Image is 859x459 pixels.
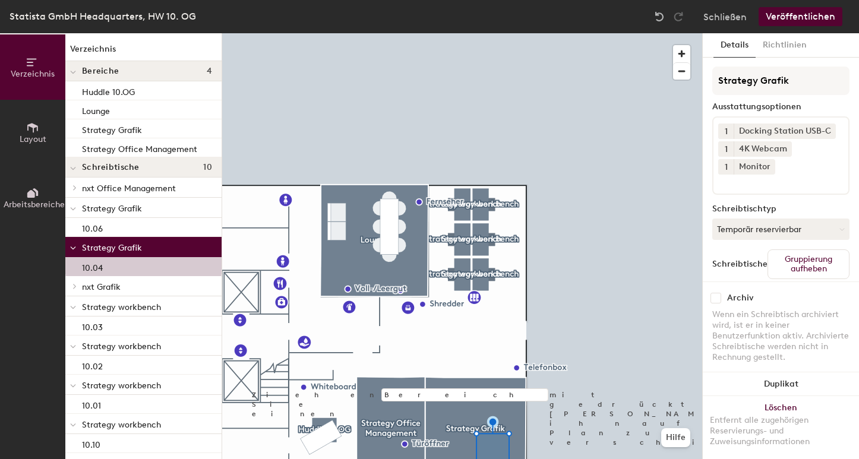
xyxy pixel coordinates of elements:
div: Entfernt alle zugehörigen Reservierungs- und Zuweisungsinformationen [710,415,852,447]
button: Duplikat [703,372,859,396]
span: 1 [725,125,728,138]
button: Temporär reservierbar [712,219,849,240]
button: Veröffentlichen [759,7,842,26]
p: Lounge [82,103,110,116]
p: 10.04 [82,259,103,273]
button: Schließen [703,7,747,26]
button: Hilfe [661,428,690,447]
span: nxt Grafik [82,282,121,292]
p: 10.02 [82,358,103,372]
span: Arbeitsbereiche [4,200,65,210]
div: Wenn ein Schreibtisch archiviert wird, ist er in keiner Benutzerfunktion aktiv. Archivierte Schre... [712,309,849,363]
button: Gruppierung aufheben [768,249,849,279]
span: 1 [725,161,728,173]
img: Redo [672,11,684,23]
h1: Verzeichnis [65,43,222,61]
span: Strategy workbench [82,302,161,312]
button: Details [713,33,756,58]
span: Strategy Grafik [82,204,142,214]
p: 10.06 [82,220,103,234]
button: 1 [718,141,734,157]
span: Strategy workbench [82,381,161,391]
div: Schreibtische [712,259,768,269]
p: Huddle 10.OG [82,84,135,97]
button: LöschenEntfernt alle zugehörigen Reservierungs- und Zuweisungsinformationen [703,396,859,459]
span: Strategy workbench [82,420,161,430]
span: 1 [725,143,728,156]
p: 10.03 [82,319,103,333]
div: Schreibtischtyp [712,204,849,214]
div: Ausstattungsoptionen [712,102,849,112]
div: Monitor [734,159,775,175]
span: 4 [207,67,212,76]
span: Bereiche [82,67,119,76]
div: Docking Station USB-C [734,124,836,139]
span: Strategy Grafik [82,243,142,253]
button: 1 [718,159,734,175]
div: Statista GmbH Headquarters, HW 10. OG [10,9,196,24]
span: Schreibtische [82,163,140,172]
p: 10.01 [82,397,101,411]
div: 4K Webcam [734,141,792,157]
div: Archiv [727,293,753,303]
span: nxt Office Management [82,183,176,194]
p: Strategy Office Management [82,141,197,154]
p: 10.10 [82,436,100,450]
span: Strategy workbench [82,341,161,352]
span: Verzeichnis [11,69,55,79]
span: Layout [20,134,46,144]
p: Strategy Grafik [82,122,142,135]
span: 10 [203,163,212,172]
button: 1 [718,124,734,139]
button: Richtlinien [756,33,814,58]
img: Undo [653,11,665,23]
